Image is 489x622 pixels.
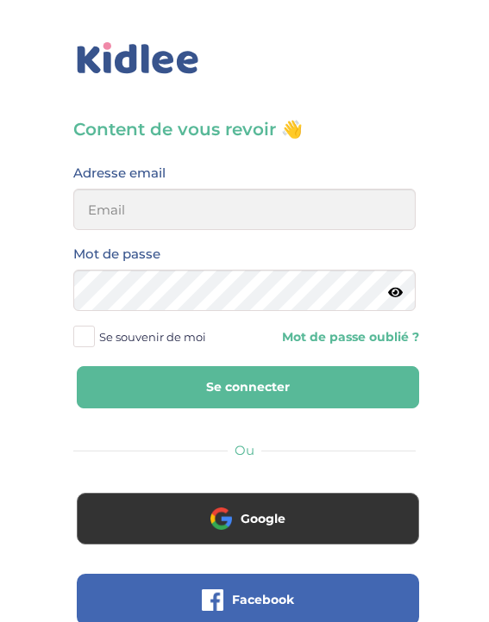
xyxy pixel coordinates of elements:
input: Email [73,189,416,230]
label: Mot de passe [73,243,160,265]
span: Se souvenir de moi [99,326,206,348]
img: logo_kidlee_bleu [73,39,203,78]
a: Google [73,520,423,537]
img: facebook.png [202,589,223,611]
h3: Content de vous revoir 👋 [73,117,416,141]
a: Mot de passe oublié ? [275,329,419,345]
button: Se connecter [77,366,419,408]
span: Facebook [232,591,294,608]
img: google.png [210,507,232,529]
button: Google [77,493,419,544]
span: Ou [235,442,254,458]
label: Adresse email [73,162,166,184]
span: Google [241,510,285,527]
a: Facebook [73,601,423,618]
